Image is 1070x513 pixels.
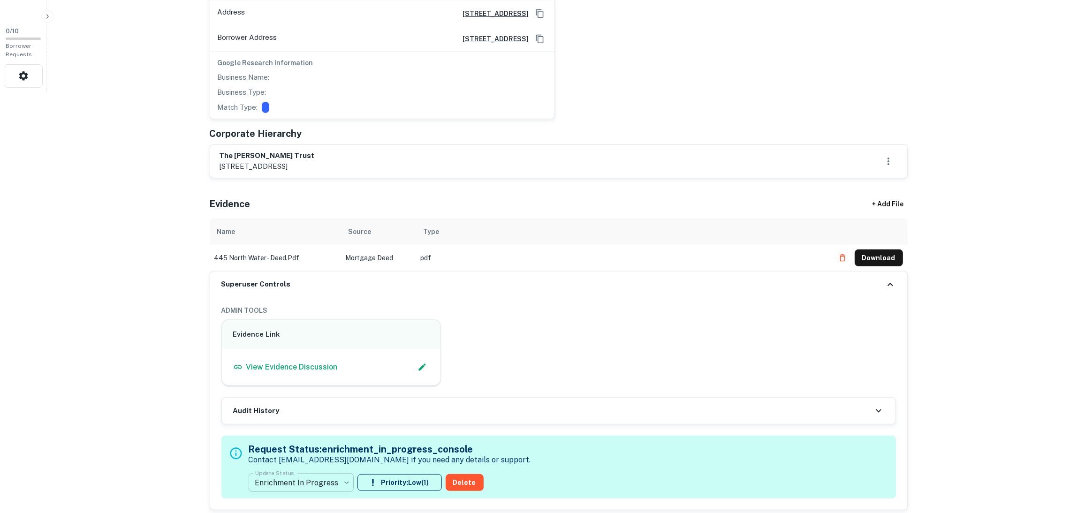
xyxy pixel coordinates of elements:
button: Delete [446,474,484,491]
div: Source [349,226,372,237]
p: Business Type: [218,87,266,98]
button: Priority:Low(1) [357,474,442,491]
h5: Corporate Hierarchy [210,127,302,141]
div: Type [424,226,440,237]
button: Copy Address [533,32,547,46]
span: Borrower Requests [6,43,32,58]
th: Type [416,219,829,245]
h6: the [PERSON_NAME] trust [220,151,315,161]
h6: Superuser Controls [221,279,291,290]
a: [STREET_ADDRESS] [455,34,529,44]
p: Business Name: [218,72,270,83]
h5: Request Status: enrichment_in_progress_console [249,442,531,456]
th: Name [210,219,341,245]
a: [STREET_ADDRESS] [455,8,529,19]
th: Source [341,219,416,245]
div: Enrichment In Progress [249,469,354,496]
button: Download [855,249,903,266]
div: Name [217,226,235,237]
p: View Evidence Discussion [246,362,338,373]
div: scrollable content [210,219,908,271]
p: [STREET_ADDRESS] [220,161,315,172]
td: Mortgage Deed [341,245,416,271]
h6: Google Research Information [218,58,547,68]
h6: Audit History [233,406,280,416]
p: Address [218,7,245,21]
h6: ADMIN TOOLS [221,305,896,316]
h5: Evidence [210,197,250,211]
td: pdf [416,245,829,271]
a: View Evidence Discussion [233,362,338,373]
td: 445 north water - deed.pdf [210,245,341,271]
p: Borrower Address [218,32,277,46]
p: Contact [EMAIL_ADDRESS][DOMAIN_NAME] if you need any details or support. [249,454,531,466]
div: + Add File [855,196,921,213]
button: Delete file [834,250,851,265]
button: Copy Address [533,7,547,21]
h6: Evidence Link [233,329,430,340]
span: 0 / 10 [6,28,19,35]
label: Update Status [255,469,294,477]
button: Edit Slack Link [415,360,429,374]
p: Match Type: [218,102,258,113]
iframe: Chat Widget [1023,438,1070,483]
